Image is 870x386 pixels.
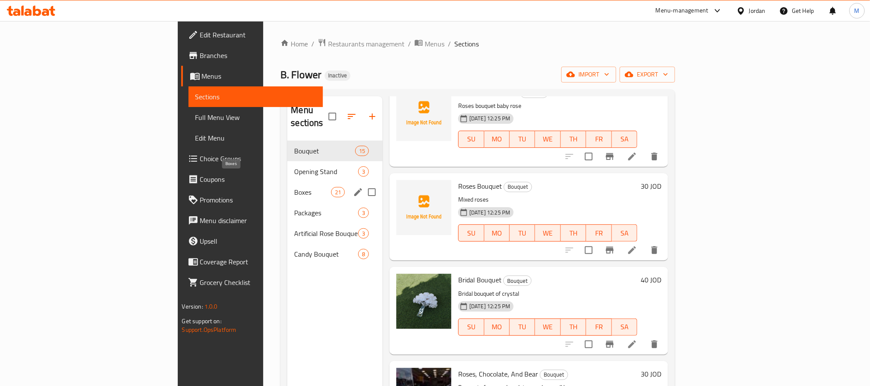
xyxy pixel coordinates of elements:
[644,334,665,355] button: delete
[200,236,316,246] span: Upsell
[615,133,634,145] span: SA
[287,244,383,264] div: Candy Bouquet8
[294,249,358,259] span: Candy Bouquet
[328,39,405,49] span: Restaurants management
[189,107,323,128] a: Full Menu View
[561,319,586,336] button: TH
[749,6,766,15] div: Jordan
[462,321,481,333] span: SU
[580,241,598,259] span: Select to update
[294,166,358,177] span: Opening Stand
[656,6,709,16] div: Menu-management
[355,146,369,156] div: items
[362,106,383,127] button: Add section
[200,50,316,61] span: Branches
[484,224,510,242] button: MO
[538,321,557,333] span: WE
[294,187,331,197] span: Boxes
[280,38,675,49] nav: breadcrumb
[181,148,323,169] a: Choice Groups
[561,67,616,83] button: import
[458,224,484,242] button: SU
[620,67,675,83] button: export
[294,146,355,156] span: Bouquet
[181,169,323,190] a: Coupons
[200,153,316,164] span: Choice Groups
[564,321,583,333] span: TH
[200,30,316,40] span: Edit Restaurant
[615,321,634,333] span: SA
[200,257,316,267] span: Coverage Report
[181,45,323,66] a: Branches
[189,128,323,148] a: Edit Menu
[580,147,598,165] span: Select to update
[510,224,535,242] button: TU
[535,319,560,336] button: WE
[641,368,661,380] h6: 30 JOD
[318,38,405,49] a: Restaurants management
[358,166,369,177] div: items
[590,321,608,333] span: FR
[615,227,634,239] span: SA
[182,301,203,312] span: Version:
[396,180,451,235] img: Roses Bouquet
[564,227,583,239] span: TH
[458,101,637,111] p: Roses bouquet baby rose
[200,174,316,184] span: Coupons
[504,182,532,192] div: Bouquet
[332,188,344,196] span: 21
[535,131,560,148] button: WE
[359,168,368,176] span: 3
[181,66,323,86] a: Menus
[488,133,506,145] span: MO
[627,339,637,349] a: Edit menu item
[200,195,316,205] span: Promotions
[287,161,383,182] div: Opening Stand3
[641,180,661,192] h6: 30 JOD
[538,227,557,239] span: WE
[599,240,620,260] button: Branch-specific-item
[287,141,383,161] div: Bouquet15
[484,131,510,148] button: MO
[202,71,316,81] span: Menus
[181,210,323,231] a: Menu disclaimer
[182,316,222,327] span: Get support on:
[580,335,598,353] span: Select to update
[181,25,323,45] a: Edit Restaurant
[644,146,665,167] button: delete
[513,133,532,145] span: TU
[612,131,637,148] button: SA
[358,249,369,259] div: items
[294,208,358,218] span: Packages
[599,146,620,167] button: Branch-specific-item
[287,137,383,268] nav: Menu sections
[641,274,661,286] h6: 40 JOD
[200,215,316,226] span: Menu disclaimer
[466,302,514,310] span: [DATE] 12:25 PM
[359,209,368,217] span: 3
[458,131,484,148] button: SU
[540,370,568,380] div: Bouquet
[458,194,637,205] p: Mixed roses
[359,250,368,258] span: 8
[195,92,316,102] span: Sections
[535,224,560,242] button: WE
[540,370,568,380] span: Bouquet
[287,182,383,202] div: Boxes21edit
[182,324,237,335] a: Support.OpsPlatform
[325,72,350,79] span: Inactive
[510,131,535,148] button: TU
[586,224,611,242] button: FR
[488,321,506,333] span: MO
[513,227,532,239] span: TU
[561,131,586,148] button: TH
[503,276,532,286] div: Bouquet
[513,321,532,333] span: TU
[454,39,479,49] span: Sections
[458,319,484,336] button: SU
[358,228,369,239] div: items
[200,277,316,288] span: Grocery Checklist
[462,133,481,145] span: SU
[644,240,665,260] button: delete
